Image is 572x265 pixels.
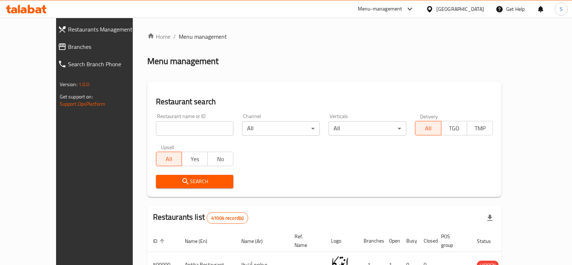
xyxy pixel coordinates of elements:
[68,42,146,51] span: Branches
[179,32,227,41] span: Menu management
[441,232,462,249] span: POS group
[52,21,152,38] a: Restaurants Management
[60,80,77,89] span: Version:
[436,5,484,13] div: [GEOGRAPHIC_DATA]
[418,123,438,134] span: All
[60,92,93,101] span: Get support on:
[418,230,435,252] th: Closed
[444,123,464,134] span: TGO
[156,175,234,188] button: Search
[68,60,146,68] span: Search Branch Phone
[161,144,174,150] label: Upsell
[207,212,248,224] div: Total records count
[147,55,219,67] h2: Menu management
[79,80,90,89] span: 1.0.0
[470,123,490,134] span: TMP
[52,38,152,55] a: Branches
[156,121,234,136] input: Search for restaurant name or ID..
[295,232,317,249] span: Ref. Name
[242,121,320,136] div: All
[207,152,233,166] button: No
[467,121,493,135] button: TMP
[415,121,441,135] button: All
[211,154,230,164] span: No
[68,25,146,34] span: Restaurants Management
[156,96,493,107] h2: Restaurant search
[420,114,438,119] label: Delivery
[477,237,500,245] span: Status
[153,212,249,224] h2: Restaurants list
[182,152,208,166] button: Yes
[60,99,106,109] a: Support.OpsPlatform
[185,237,217,245] span: Name (En)
[481,209,499,227] div: Export file
[401,230,418,252] th: Busy
[156,152,182,166] button: All
[173,32,176,41] li: /
[147,32,502,41] nav: breadcrumb
[441,121,467,135] button: TGO
[185,154,205,164] span: Yes
[207,215,248,222] span: 41004 record(s)
[329,121,406,136] div: All
[159,154,179,164] span: All
[162,177,228,186] span: Search
[241,237,272,245] span: Name (Ar)
[147,32,170,41] a: Home
[358,5,402,13] div: Menu-management
[153,237,167,245] span: ID
[52,55,152,73] a: Search Branch Phone
[560,5,563,13] span: S
[383,230,401,252] th: Open
[325,230,358,252] th: Logo
[358,230,383,252] th: Branches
